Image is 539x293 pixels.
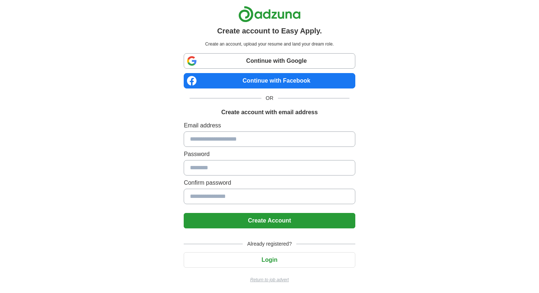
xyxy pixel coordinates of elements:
span: Already registered? [243,240,296,248]
h1: Create account to Easy Apply. [217,25,322,36]
a: Login [184,257,355,263]
button: Login [184,252,355,268]
img: Adzuna logo [238,6,301,22]
h1: Create account with email address [221,108,318,117]
span: OR [261,94,278,102]
label: Email address [184,121,355,130]
p: Create an account, upload your resume and land your dream role. [185,41,353,47]
a: Continue with Google [184,53,355,69]
label: Confirm password [184,178,355,187]
a: Return to job advert [184,276,355,283]
button: Create Account [184,213,355,228]
label: Password [184,150,355,159]
a: Continue with Facebook [184,73,355,88]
